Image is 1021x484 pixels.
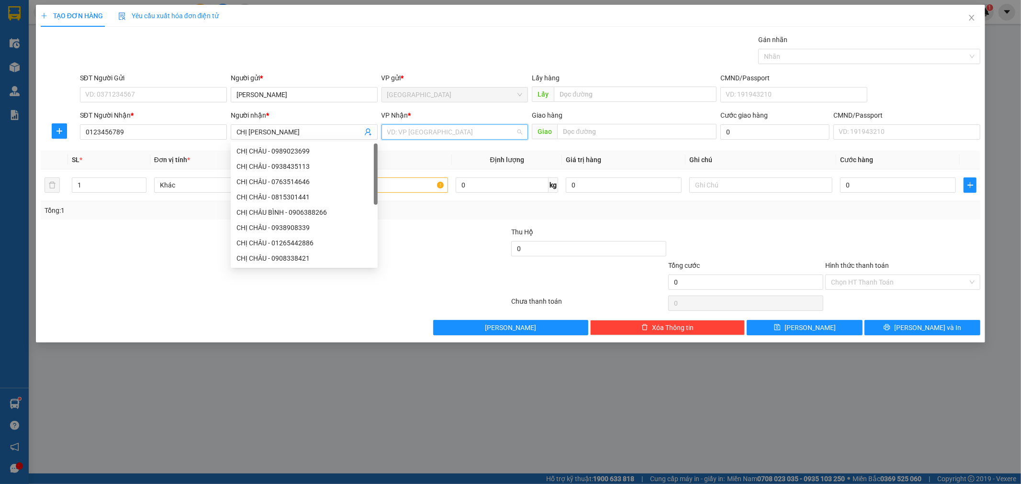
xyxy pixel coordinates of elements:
div: CHỊ CHÂU - 0815301441 [231,189,378,205]
input: Dọc đường [557,124,717,139]
span: Xóa Thông tin [652,322,694,333]
button: save[PERSON_NAME] [747,320,863,335]
input: Dọc đường [554,87,717,102]
span: close [968,14,976,22]
div: CHỊ CHÂU - 01265442886 [231,235,378,251]
span: Lấy [532,87,554,102]
span: plus [964,181,976,189]
button: Close [958,5,985,32]
span: delete [641,324,648,331]
div: Tổng: 1 [45,205,394,216]
div: CHỊ CHÂU - 0938435113 [236,161,372,172]
span: plus [52,127,67,135]
div: CHỊ CHÂU - 0989023699 [236,146,372,156]
span: Lấy hàng [532,74,560,82]
div: CHỊ CHÂU - 0815301441 [236,192,372,202]
button: [PERSON_NAME] [433,320,588,335]
span: save [774,324,781,331]
button: plus [964,177,976,193]
label: Cước giao hàng [720,111,768,119]
input: Cước giao hàng [720,124,830,140]
span: [PERSON_NAME] [785,322,836,333]
div: SĐT Người Nhận [80,110,227,121]
span: Tổng cước [668,262,700,269]
label: Gán nhãn [758,36,787,44]
div: CMND/Passport [833,110,980,121]
span: printer [884,324,890,331]
span: Yêu cầu xuất hóa đơn điện tử [118,12,219,20]
div: Người gửi [231,73,378,83]
div: CHỊ CHÂU - 0938435113 [231,159,378,174]
span: SL [72,156,79,164]
span: TẠO ĐƠN HÀNG [41,12,103,20]
span: [PERSON_NAME] [485,322,536,333]
div: CHỊ CHÂU - 0989023699 [231,143,378,159]
div: CHỊ CHÂU BÌNH - 0906388266 [231,205,378,220]
div: CHỊ CHÂU - 0938908339 [231,220,378,235]
span: plus [41,12,47,19]
div: Người nhận [231,110,378,121]
span: Giá trị hàng [566,156,601,164]
div: CHỊ CHÂU - 0908338421 [231,251,378,266]
img: icon [118,12,126,20]
span: Giao [532,124,557,139]
div: CHỊ CHÂU - 0908338421 [236,253,372,264]
button: printer[PERSON_NAME] và In [864,320,980,335]
div: CMND/Passport [720,73,867,83]
span: VP Nhận [381,111,408,119]
div: VP gửi [381,73,528,83]
div: CHỊ CHÂU - 01265442886 [236,238,372,248]
span: kg [549,177,558,193]
div: CHỊ CHÂU - 0938908339 [236,222,372,233]
input: 0 [566,177,682,193]
div: CHỊ CHÂU - 0763514646 [231,174,378,189]
span: Giao hàng [532,111,562,119]
span: Khác [160,178,292,192]
span: Tân Châu [387,88,523,102]
div: CHỊ CHÂU - 0763514646 [236,176,372,187]
button: delete [45,177,60,193]
span: [PERSON_NAME] và In [894,322,961,333]
th: Ghi chú [685,151,836,169]
span: Cước hàng [840,156,873,164]
span: user-add [364,128,372,136]
div: CHỊ CHÂU BÌNH - 0906388266 [236,207,372,218]
button: plus [52,123,67,139]
div: SĐT Người Gửi [80,73,227,83]
button: deleteXóa Thông tin [590,320,745,335]
span: Đơn vị tính [154,156,190,164]
input: Ghi Chú [689,177,832,193]
div: Chưa thanh toán [511,296,668,313]
label: Hình thức thanh toán [825,262,889,269]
